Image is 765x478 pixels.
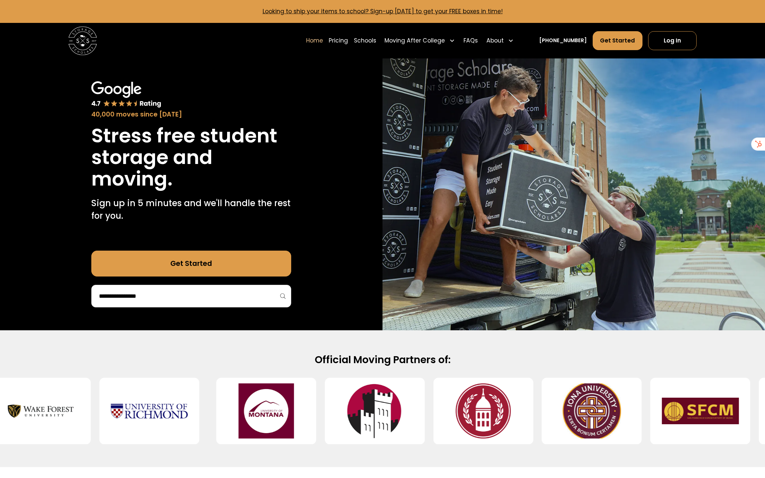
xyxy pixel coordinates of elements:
[445,383,522,438] img: Southern Virginia University
[263,7,503,15] a: Looking to ship your items to school? Sign-up [DATE] to get your FREE boxes in time!
[91,251,291,276] a: Get Started
[593,31,642,50] a: Get Started
[483,31,516,50] div: About
[111,383,188,438] img: University of Richmond
[228,383,305,438] img: University of Montana
[486,37,504,45] div: About
[154,353,611,366] h2: Official Moving Partners of:
[306,31,323,50] a: Home
[384,37,445,45] div: Moving After College
[68,27,97,55] img: Storage Scholars main logo
[648,31,697,50] a: Log In
[553,383,630,438] img: Iona University
[662,383,739,438] img: San Francisco Conservatory of Music
[382,58,765,330] img: Storage Scholars makes moving and storage easy.
[382,31,458,50] div: Moving After College
[91,125,291,190] h1: Stress free student storage and moving.
[91,81,161,108] img: Google 4.7 star rating
[354,31,376,50] a: Schools
[539,37,587,44] a: [PHONE_NUMBER]
[91,110,291,119] div: 40,000 moves since [DATE]
[336,383,413,438] img: Manhattanville University
[91,197,291,222] p: Sign up in 5 minutes and we'll handle the rest for you.
[2,383,79,438] img: Wake Forest University
[329,31,348,50] a: Pricing
[464,31,478,50] a: FAQs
